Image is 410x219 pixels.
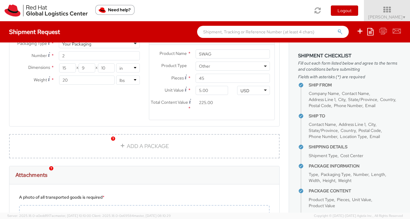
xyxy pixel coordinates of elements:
span: Length [371,172,385,177]
span: X [95,63,98,72]
span: Email [365,103,375,108]
span: Type [309,172,318,177]
input: Height [98,63,115,72]
span: Fill out each form listed below and agree to the terms and conditions before submitting [298,60,401,72]
button: Logout [331,5,358,16]
span: Pieces [337,197,349,202]
h4: Ship From [309,83,401,87]
span: City [338,97,345,102]
input: Width [79,63,95,72]
span: master, [DATE] 08:10:29 [134,214,171,218]
span: Height [323,178,335,183]
input: Shipment, Tracking or Reference Number (at least 4 chars) [197,26,349,38]
span: Product Value [309,203,335,208]
div: USD [240,88,249,94]
h3: Attachments [15,172,47,178]
span: Copyright © [DATE]-[DATE] Agistix Inc., All Rights Reserved [314,214,403,218]
span: Email [370,134,380,139]
h4: Package Content [309,189,401,193]
span: Phone Number [309,134,337,139]
span: Product Name [160,51,187,56]
span: Dimensions [28,65,50,70]
span: Phone Number [334,103,362,108]
span: Total Content Value [151,99,188,105]
a: ADD A PACKAGE [9,134,280,158]
div: A photo of all transported goods is required [19,194,270,200]
h4: Shipping Details [309,145,401,149]
span: X [76,63,79,72]
span: Country [380,97,395,102]
span: Client: 2025.18.0-0e69584 [92,214,171,218]
span: Location Type [340,134,367,139]
span: Number [353,172,368,177]
h4: Shipment Request [9,29,60,35]
span: State/Province [309,128,338,133]
span: master, [DATE] 10:10:00 [55,214,91,218]
span: Company Name [309,91,339,96]
span: Address Line 1 [339,122,365,127]
span: Postal Code [309,103,331,108]
h4: Ship To [309,114,401,118]
span: Cost Center [340,153,363,158]
span: Server: 2025.18.0-a0edd1917ac [7,214,91,218]
span: Width [309,178,320,183]
span: Shipment Type [309,153,338,158]
span: Postal Code [358,128,381,133]
span: Browse [144,212,159,218]
div: Your Packaging [62,41,91,47]
span: State/Province [348,97,377,102]
span: Contact Name [309,122,336,127]
span: Packaging Type [321,172,351,177]
span: Other [199,63,267,69]
span: Other [196,62,270,71]
span: Product Type [309,197,334,202]
h3: Shipment Checklist [298,53,401,59]
span: Unit Value [165,87,184,93]
span: Weight [338,178,351,183]
span: Number [32,53,47,58]
b: Drag files here or to upload. [111,212,178,218]
span: Unit Value [352,197,371,202]
span: Country [341,128,356,133]
span: Packaging Type [17,41,47,46]
span: Product Type [161,63,187,68]
span: Address Line 1 [309,97,335,102]
h4: Package Information [309,164,401,168]
span: Fields with asterisks (*) are required [298,74,401,80]
span: Pieces [171,75,184,81]
span: ▼ [402,15,406,20]
span: Contact Name [342,91,369,96]
span: City [368,122,375,127]
img: rh-logistics-00dfa346123c4ec078e1.svg [5,5,88,17]
span: [PERSON_NAME] [368,14,406,20]
button: Need help? [95,5,135,15]
span: Weight [34,77,47,83]
input: Length [59,63,76,72]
